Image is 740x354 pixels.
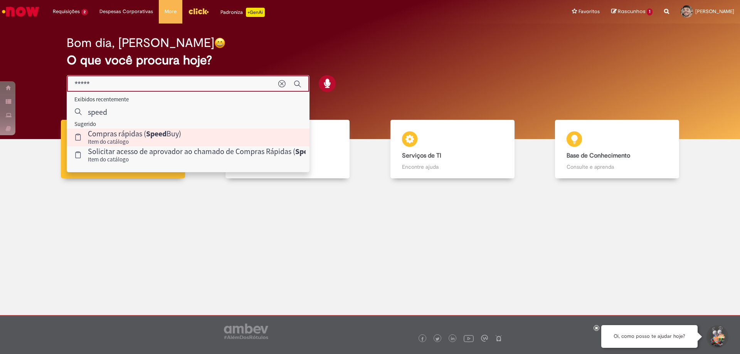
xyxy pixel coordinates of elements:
[579,8,600,15] span: Favoritos
[402,152,441,159] b: Serviços de TI
[601,325,698,348] div: Oi, como posso te ajudar hoje?
[67,36,214,50] h2: Bom dia, [PERSON_NAME]
[53,8,80,15] span: Requisições
[40,120,205,179] a: Tirar dúvidas Tirar dúvidas com Lupi Assist e Gen Ai
[695,8,734,15] span: [PERSON_NAME]
[220,8,265,17] div: Padroniza
[567,152,630,159] b: Base de Conhecimento
[1,4,40,19] img: ServiceNow
[611,8,653,15] a: Rascunhos
[647,8,653,15] span: 1
[420,337,424,341] img: logo_footer_facebook.png
[188,5,209,17] img: click_logo_yellow_360x200.png
[481,335,488,342] img: logo_footer_workplace.png
[67,54,674,67] h2: O que você procura hoje?
[464,333,474,343] img: logo_footer_youtube.png
[535,120,700,179] a: Base de Conhecimento Consulte e aprenda
[99,8,153,15] span: Despesas Corporativas
[81,9,88,15] span: 2
[246,8,265,17] p: +GenAi
[618,8,646,15] span: Rascunhos
[495,335,502,342] img: logo_footer_naosei.png
[370,120,535,179] a: Serviços de TI Encontre ajuda
[224,324,268,339] img: logo_footer_ambev_rotulo_gray.png
[436,337,439,341] img: logo_footer_twitter.png
[567,163,668,171] p: Consulte e aprenda
[451,337,455,341] img: logo_footer_linkedin.png
[705,325,728,348] button: Iniciar Conversa de Suporte
[402,163,503,171] p: Encontre ajuda
[165,8,177,15] span: More
[214,37,225,49] img: happy-face.png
